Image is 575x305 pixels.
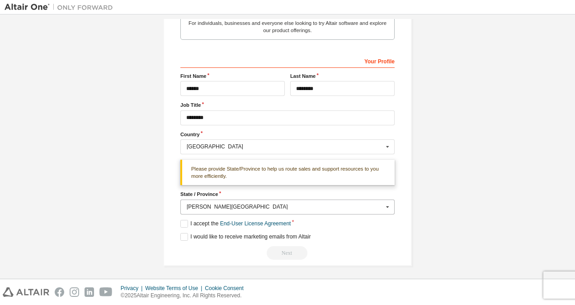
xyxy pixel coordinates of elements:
a: End-User License Agreement [220,220,291,227]
div: Privacy [121,285,145,292]
p: © 2025 Altair Engineering, Inc. All Rights Reserved. [121,292,249,300]
div: Email already exists [180,246,395,260]
div: Website Terms of Use [145,285,205,292]
label: Last Name [290,72,395,80]
div: [PERSON_NAME][GEOGRAPHIC_DATA] [187,204,383,210]
label: State / Province [180,191,395,198]
label: First Name [180,72,285,80]
img: instagram.svg [70,287,79,297]
img: linkedin.svg [85,287,94,297]
img: facebook.svg [55,287,64,297]
label: Country [180,131,395,138]
img: altair_logo.svg [3,287,49,297]
div: Cookie Consent [205,285,249,292]
div: For individuals, businesses and everyone else looking to try Altair software and explore our prod... [186,19,389,34]
label: I accept the [180,220,291,228]
div: Please provide State/Province to help us route sales and support resources to you more efficiently. [180,160,395,186]
img: youtube.svg [99,287,113,297]
label: Job Title [180,101,395,109]
label: I would like to receive marketing emails from Altair [180,233,311,241]
div: [GEOGRAPHIC_DATA] [187,144,383,149]
div: Your Profile [180,53,395,68]
img: Altair One [5,3,118,12]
